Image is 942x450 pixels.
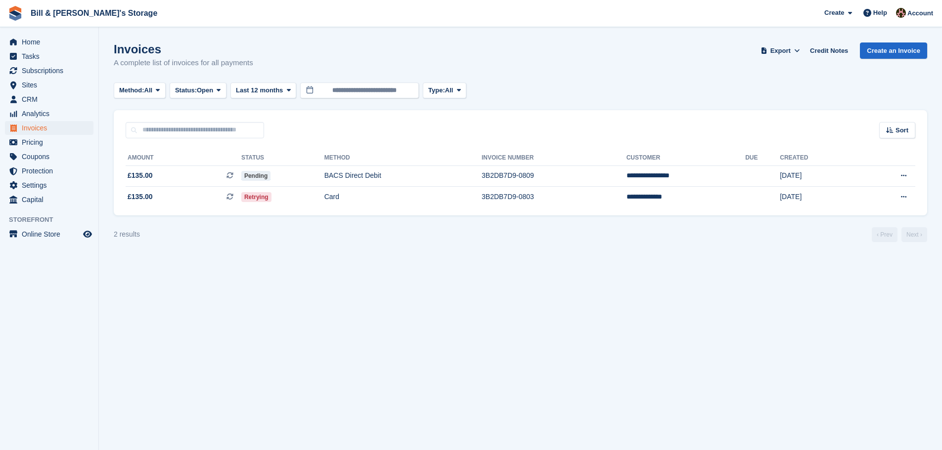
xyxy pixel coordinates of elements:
[27,5,161,21] a: Bill & [PERSON_NAME]'s Storage
[128,192,153,202] span: £135.00
[482,187,627,207] td: 3B2DB7D9-0803
[22,64,81,78] span: Subscriptions
[445,85,453,95] span: All
[5,49,93,63] a: menu
[901,227,927,242] a: Next
[5,178,93,192] a: menu
[627,150,746,166] th: Customer
[5,107,93,121] a: menu
[22,135,81,149] span: Pricing
[114,42,253,56] h1: Invoices
[860,42,927,59] a: Create an Invoice
[824,8,844,18] span: Create
[22,178,81,192] span: Settings
[128,170,153,181] span: £135.00
[5,92,93,106] a: menu
[324,165,482,187] td: BACS Direct Debit
[5,78,93,92] a: menu
[230,82,296,99] button: Last 12 months
[806,42,852,59] a: Credit Notes
[175,85,197,95] span: Status:
[324,150,482,166] th: Method
[423,82,466,99] button: Type: All
[82,228,93,240] a: Preview store
[780,165,858,187] td: [DATE]
[428,85,445,95] span: Type:
[482,165,627,187] td: 3B2DB7D9-0809
[5,121,93,135] a: menu
[5,64,93,78] a: menu
[114,229,140,240] div: 2 results
[745,150,780,166] th: Due
[780,187,858,207] td: [DATE]
[5,135,93,149] a: menu
[896,8,906,18] img: Jack Bottesch
[236,85,283,95] span: Last 12 months
[896,125,908,135] span: Sort
[759,42,802,59] button: Export
[22,164,81,178] span: Protection
[22,107,81,121] span: Analytics
[22,49,81,63] span: Tasks
[119,85,144,95] span: Method:
[22,121,81,135] span: Invoices
[8,6,23,21] img: stora-icon-8386f47178a22dfd0bd8f6a31ec36ba5ce8667c1dd55bd0f319d3a0aa187defe.svg
[144,85,153,95] span: All
[324,187,482,207] td: Card
[870,227,929,242] nav: Page
[873,8,887,18] span: Help
[5,35,93,49] a: menu
[22,78,81,92] span: Sites
[114,57,253,69] p: A complete list of invoices for all payments
[22,193,81,206] span: Capital
[241,171,270,181] span: Pending
[872,227,897,242] a: Previous
[114,82,166,99] button: Method: All
[22,92,81,106] span: CRM
[5,164,93,178] a: menu
[907,8,933,18] span: Account
[770,46,791,56] span: Export
[482,150,627,166] th: Invoice Number
[170,82,226,99] button: Status: Open
[22,150,81,164] span: Coupons
[5,193,93,206] a: menu
[5,150,93,164] a: menu
[780,150,858,166] th: Created
[241,192,271,202] span: Retrying
[22,227,81,241] span: Online Store
[22,35,81,49] span: Home
[9,215,98,225] span: Storefront
[5,227,93,241] a: menu
[197,85,213,95] span: Open
[126,150,241,166] th: Amount
[241,150,324,166] th: Status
